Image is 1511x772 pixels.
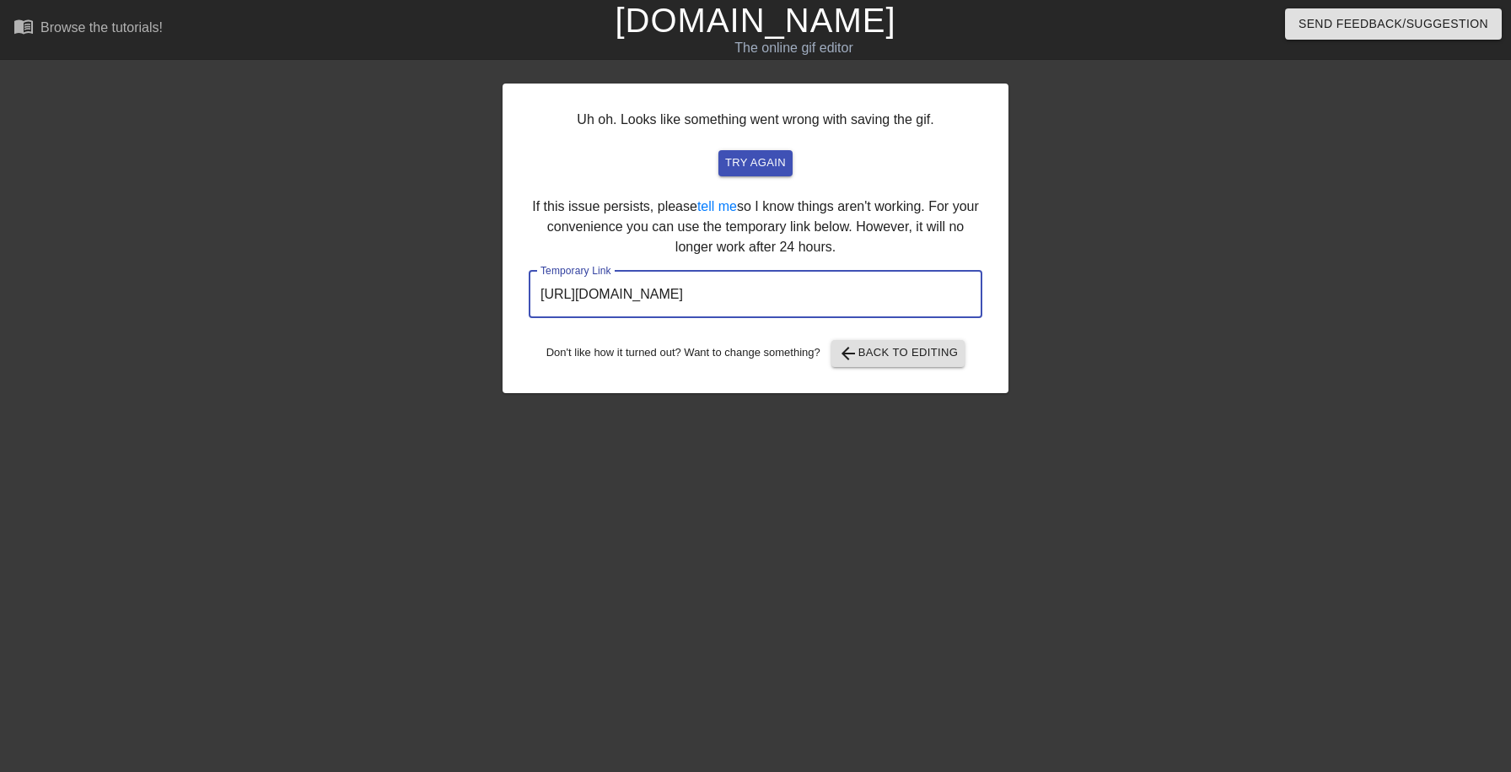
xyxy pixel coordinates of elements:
div: Browse the tutorials! [40,20,163,35]
span: try again [725,154,786,173]
a: Browse the tutorials! [13,16,163,42]
span: Back to Editing [838,343,959,364]
input: bare [529,271,982,318]
div: Uh oh. Looks like something went wrong with saving the gif. If this issue persists, please so I k... [503,84,1008,393]
a: [DOMAIN_NAME] [615,2,895,39]
button: try again [718,150,793,176]
a: tell me [697,199,737,213]
span: arrow_back [838,343,858,364]
div: Don't like how it turned out? Want to change something? [529,340,982,367]
div: The online gif editor [512,38,1075,58]
button: Send Feedback/Suggestion [1285,8,1502,40]
span: menu_book [13,16,34,36]
span: Send Feedback/Suggestion [1299,13,1488,35]
button: Back to Editing [831,340,965,367]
